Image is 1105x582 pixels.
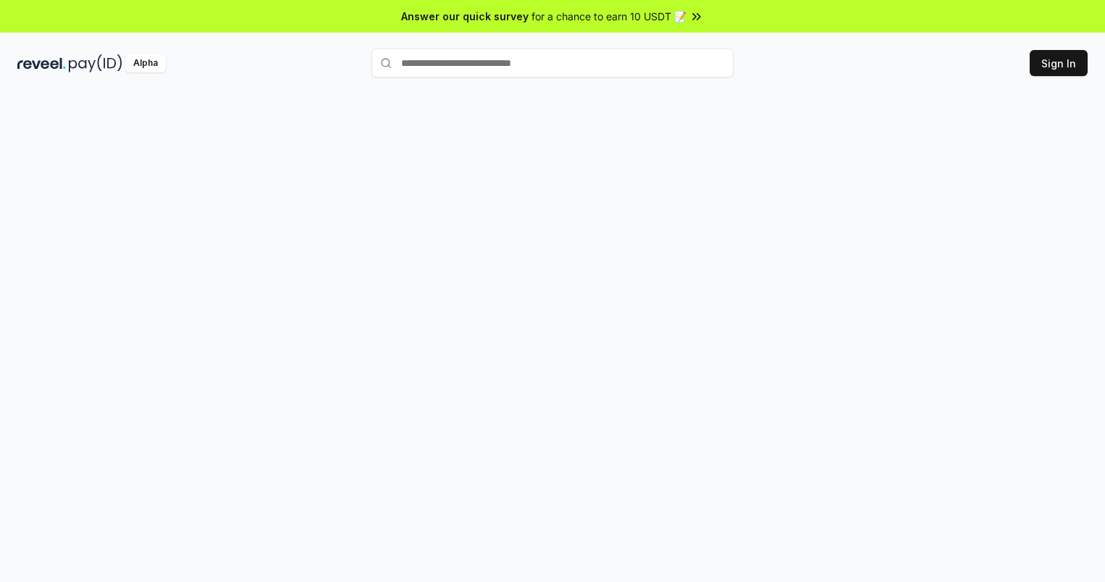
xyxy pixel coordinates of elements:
img: reveel_dark [17,54,66,72]
button: Sign In [1030,50,1088,76]
span: Answer our quick survey [401,9,529,24]
span: for a chance to earn 10 USDT 📝 [532,9,686,24]
div: Alpha [125,54,166,72]
img: pay_id [69,54,122,72]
